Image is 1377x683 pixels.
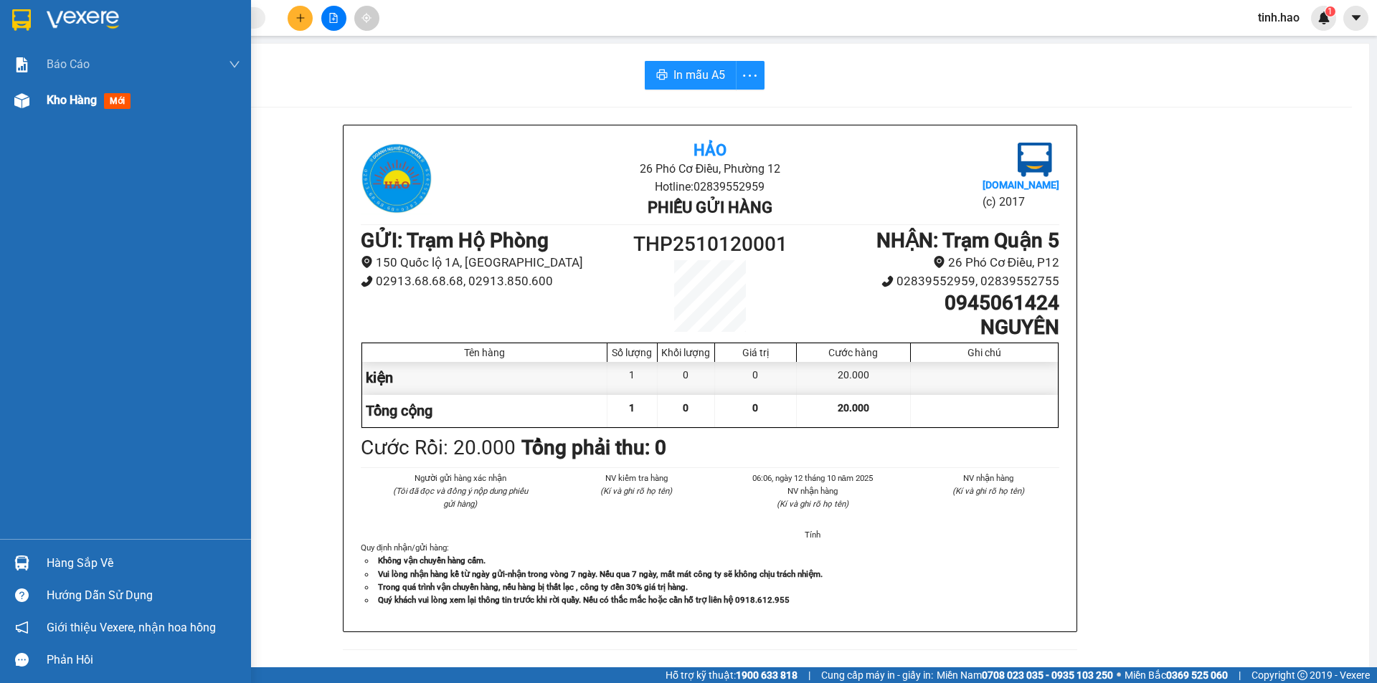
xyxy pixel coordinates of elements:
li: 02839552959, 02839552755 [798,272,1059,291]
img: warehouse-icon [14,555,29,570]
span: | [808,667,810,683]
span: ⚪️ [1117,672,1121,678]
i: (Kí và ghi rõ họ tên) [952,486,1024,496]
strong: Không vận chuyển hàng cấm. [378,555,486,565]
span: question-circle [15,588,29,602]
div: 0 [715,362,797,394]
h1: THP2510120001 [623,229,798,260]
img: logo-vxr [12,9,31,31]
button: more [736,61,765,90]
div: Quy định nhận/gửi hàng : [361,541,1059,606]
div: 20.000 [797,362,911,394]
img: warehouse-icon [14,93,29,108]
span: environment [361,256,373,268]
div: Giá trị [719,347,792,358]
div: 1 [607,362,658,394]
div: kiện [362,362,607,394]
span: 0 [683,402,688,414]
li: Người gửi hàng xác nhận [389,472,531,484]
li: NV nhận hàng [742,484,884,497]
img: solution-icon [14,57,29,72]
strong: Vui lòng nhận hàng kể từ ngày gửi-nhận trong vòng 7 ngày. Nếu qua 7 ngày, mất mát công ty sẽ khôn... [378,569,823,579]
img: icon-new-feature [1317,11,1330,24]
div: Phản hồi [47,649,240,671]
span: printer [656,69,668,82]
span: Miền Bắc [1125,667,1228,683]
span: 1 [1328,6,1333,16]
li: NV kiểm tra hàng [566,472,708,484]
div: Cước hàng [800,347,907,358]
span: tinh.hao [1246,9,1311,27]
span: phone [881,275,894,287]
b: NHẬN : Trạm Quận 5 [876,229,1059,252]
button: file-add [321,6,346,31]
div: 0 [658,362,715,394]
span: Giới thiệu Vexere, nhận hoa hồng [47,618,216,636]
img: logo.jpg [361,143,432,214]
li: 150 Quốc lộ 1A, [GEOGRAPHIC_DATA] [361,253,623,272]
img: logo.jpg [1018,143,1052,177]
strong: 0369 525 060 [1166,669,1228,681]
strong: 1900 633 818 [736,669,798,681]
li: Tính [742,528,884,541]
div: Hàng sắp về [47,553,240,574]
span: Miền Nam [937,667,1113,683]
span: Kho hàng [47,93,97,107]
b: GỬI : Trạm Hộ Phòng [18,104,206,128]
h1: NGUYÊN [798,315,1059,340]
li: 26 Phó Cơ Điều, Phường 12 [134,35,600,53]
span: aim [361,13,372,23]
span: copyright [1297,670,1307,680]
span: message [15,653,29,667]
div: Cước Rồi : 20.000 [361,432,516,464]
sup: 1 [1325,6,1335,16]
span: phone [361,275,373,287]
span: Hỗ trợ kỹ thuật: [666,667,798,683]
i: (Kí và ghi rõ họ tên) [777,499,848,509]
div: Khối lượng [661,347,711,358]
span: down [229,59,240,70]
li: 02913.68.68.68, 02913.850.600 [361,272,623,291]
li: NV nhận hàng [918,472,1060,484]
b: Phiếu gửi hàng [648,199,772,216]
span: more [737,67,764,85]
span: 1 [629,402,635,414]
div: Số lượng [611,347,653,358]
b: [DOMAIN_NAME] [983,179,1059,191]
button: plus [288,6,313,31]
i: (Kí và ghi rõ họ tên) [600,486,672,496]
li: Hotline: 02839552959 [477,178,942,196]
div: Ghi chú [914,347,1054,358]
img: logo.jpg [18,18,90,90]
i: (Tôi đã đọc và đồng ý nộp dung phiếu gửi hàng) [393,486,528,509]
span: plus [295,13,306,23]
b: Hảo [694,141,727,159]
span: environment [933,256,945,268]
span: caret-down [1350,11,1363,24]
li: Hotline: 02839552959 [134,53,600,71]
span: In mẫu A5 [673,66,725,84]
span: Tổng cộng [366,402,432,419]
strong: Trong quá trình vận chuyển hàng, nếu hàng bị thất lạc , công ty đền 30% giá trị hàng. [378,582,688,592]
button: caret-down [1343,6,1368,31]
span: mới [104,93,131,109]
span: Cung cấp máy in - giấy in: [821,667,933,683]
span: notification [15,621,29,634]
li: (c) 2017 [983,193,1059,211]
b: GỬI : Trạm Hộ Phòng [361,229,549,252]
span: 20.000 [838,402,869,414]
span: Báo cáo [47,55,90,73]
span: | [1239,667,1241,683]
span: 0 [752,402,758,414]
div: Tên hàng [366,347,603,358]
span: file-add [328,13,339,23]
div: Hướng dẫn sử dụng [47,585,240,606]
strong: 0708 023 035 - 0935 103 250 [982,669,1113,681]
button: aim [354,6,379,31]
li: 26 Phó Cơ Điều, P12 [798,253,1059,272]
li: 06:06, ngày 12 tháng 10 năm 2025 [742,472,884,484]
strong: Quý khách vui lòng xem lại thông tin trước khi rời quầy. Nếu có thắc mắc hoặc cần hỗ trợ liên hệ ... [378,595,790,605]
b: Tổng phải thu: 0 [521,436,666,459]
li: 26 Phó Cơ Điều, Phường 12 [477,160,942,178]
button: printerIn mẫu A5 [645,61,737,90]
